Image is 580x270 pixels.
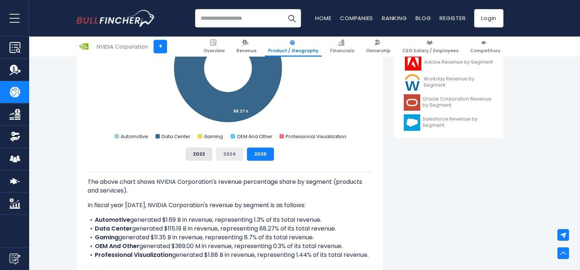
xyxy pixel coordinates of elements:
[415,14,431,22] a: Blog
[404,94,420,111] img: ORCL logo
[440,14,465,22] a: Register
[9,131,20,142] img: Ownership
[265,37,322,57] a: Product / Geography
[474,9,503,27] a: Login
[88,224,372,233] li: generated $115.19 B in revenue, representing 88.27% of its total revenue.
[204,48,225,54] span: Overview
[88,201,372,210] p: In fiscal year [DATE], NVIDIA Corporation's revenue by segment is as follows:
[283,9,301,27] button: Search
[237,133,272,140] text: OEM And Other
[236,48,256,54] span: Revenue
[330,48,354,54] span: Financials
[404,114,420,131] img: CRM logo
[97,42,148,51] div: NVIDIA Corporation
[88,233,372,242] li: generated $11.35 B in revenue, representing 8.7% of its total revenue.
[95,242,139,250] b: OEM And Other
[404,54,422,71] img: ADBE logo
[77,39,91,53] img: NVDA logo
[233,37,260,57] a: Revenue
[363,37,394,57] a: Ownership
[402,48,459,54] span: CEO Salary / Employees
[200,37,228,57] a: Overview
[424,59,493,65] span: Adobe Revenue by Segment
[470,48,500,54] span: Competitors
[399,92,498,113] a: Oracle Corporation Revenue by Segment
[404,74,421,91] img: WDAY logo
[382,14,407,22] a: Ranking
[95,224,132,233] b: Data Center
[467,37,503,57] a: Competitors
[422,96,494,109] span: Oracle Corporation Revenue by Segment
[422,116,494,129] span: Salesforce Revenue by Segment
[399,72,498,92] a: Workday Revenue by Segment
[88,242,372,251] li: generated $389.00 M in revenue, representing 0.3% of its total revenue.
[399,37,462,57] a: CEO Salary / Employees
[340,14,373,22] a: Companies
[95,251,172,259] b: Professional Visualization
[268,48,318,54] span: Product / Geography
[77,10,155,27] a: Go to homepage
[88,178,372,195] p: The above chart shows NVIDIA Corporation's revenue percentage share by segment (products and serv...
[233,109,249,114] tspan: 88.27 %
[121,133,148,140] text: Automotive
[399,113,498,133] a: Salesforce Revenue by Segment
[247,148,274,161] button: 2025
[327,37,357,57] a: Financials
[88,251,372,259] li: generated $1.88 B in revenue, representing 1.44% of its total revenue.
[95,216,130,224] b: Automotive
[204,133,223,140] text: Gaming
[162,133,190,140] text: Data Center
[154,40,167,53] a: +
[77,10,155,27] img: Bullfincher logo
[216,148,243,161] button: 2024
[315,14,331,22] a: Home
[424,76,494,88] span: Workday Revenue by Segment
[186,148,212,161] button: 2023
[366,48,391,54] span: Ownership
[399,52,498,72] a: Adobe Revenue by Segment
[286,133,346,140] text: Professional Visualization
[95,233,119,242] b: Gaming
[88,216,372,224] li: generated $1.69 B in revenue, representing 1.3% of its total revenue.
